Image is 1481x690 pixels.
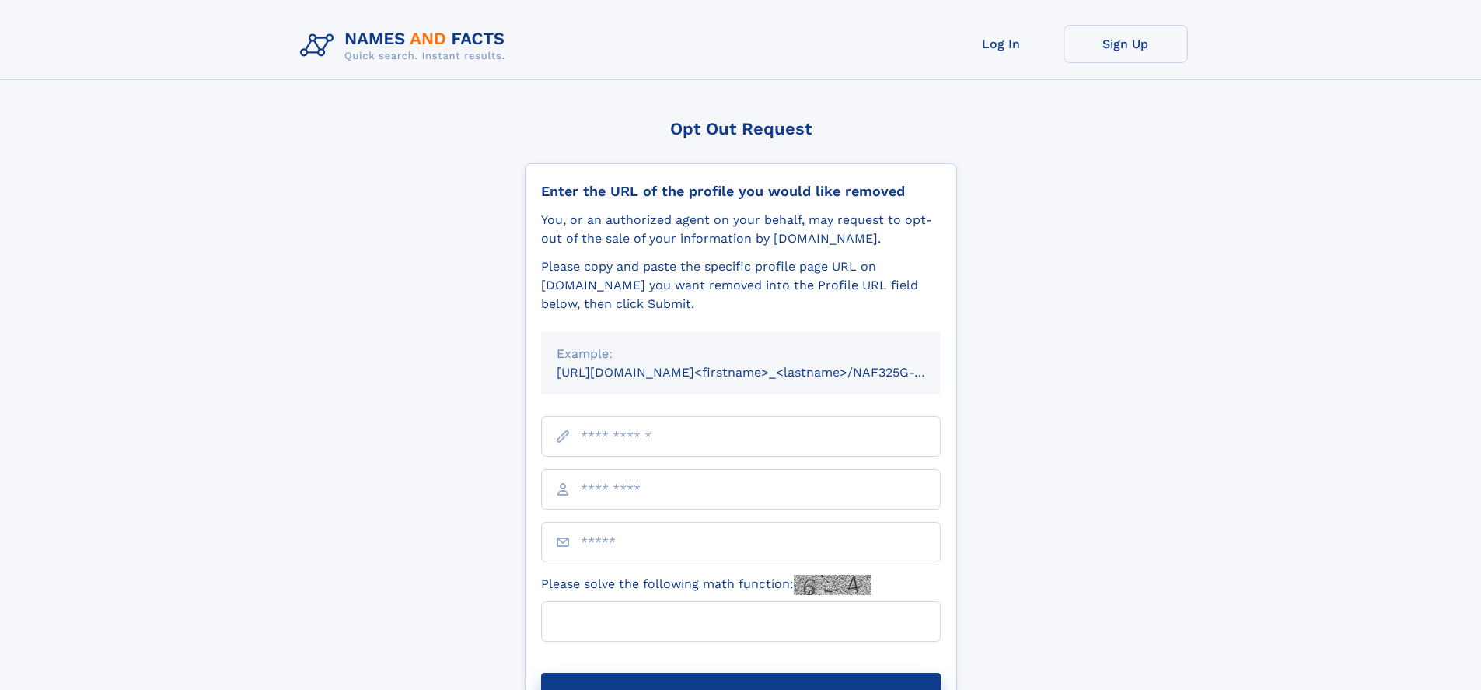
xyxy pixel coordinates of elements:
[541,211,941,248] div: You, or an authorized agent on your behalf, may request to opt-out of the sale of your informatio...
[525,119,957,138] div: Opt Out Request
[541,257,941,313] div: Please copy and paste the specific profile page URL on [DOMAIN_NAME] you want removed into the Pr...
[939,25,1064,63] a: Log In
[557,365,970,380] small: [URL][DOMAIN_NAME]<firstname>_<lastname>/NAF325G-xxxxxxxx
[541,183,941,200] div: Enter the URL of the profile you would like removed
[1064,25,1188,63] a: Sign Up
[557,345,925,363] div: Example:
[294,25,518,67] img: Logo Names and Facts
[541,575,871,595] label: Please solve the following math function:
